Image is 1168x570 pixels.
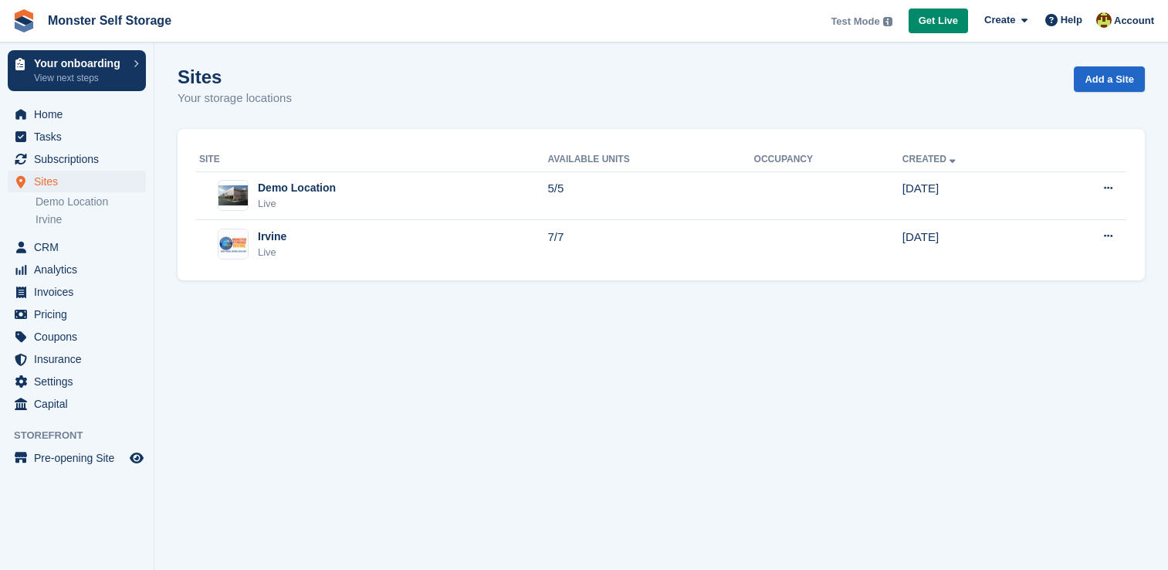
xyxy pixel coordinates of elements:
th: Occupancy [754,148,902,172]
a: menu [8,447,146,469]
span: Coupons [34,326,127,348]
td: 5/5 [547,171,753,220]
span: Test Mode [831,14,879,29]
td: [DATE] [902,220,1044,268]
p: Your storage locations [178,90,292,107]
p: View next steps [34,71,126,85]
span: Help [1061,12,1082,28]
img: stora-icon-8386f47178a22dfd0bd8f6a31ec36ba5ce8667c1dd55bd0f319d3a0aa187defe.svg [12,9,36,32]
span: Settings [34,371,127,392]
td: 7/7 [547,220,753,268]
span: Home [34,103,127,125]
span: Storefront [14,428,154,443]
span: Subscriptions [34,148,127,170]
a: menu [8,281,146,303]
span: Capital [34,393,127,415]
div: Live [258,245,286,260]
span: Create [984,12,1015,28]
a: Created [902,154,959,165]
span: Tasks [34,126,127,148]
a: menu [8,326,146,348]
span: Sites [34,171,127,192]
a: Monster Self Storage [42,8,178,33]
img: Image of Irvine site [218,229,248,259]
a: Get Live [909,8,968,34]
span: Analytics [34,259,127,280]
p: Your onboarding [34,58,126,69]
a: Irvine [36,212,146,227]
span: Insurance [34,348,127,370]
a: Add a Site [1074,66,1145,92]
span: Invoices [34,281,127,303]
a: menu [8,259,146,280]
a: menu [8,171,146,192]
h1: Sites [178,66,292,87]
a: menu [8,304,146,325]
span: Get Live [919,13,958,29]
td: [DATE] [902,171,1044,220]
span: Pre-opening Site [34,447,127,469]
a: menu [8,236,146,258]
a: menu [8,393,146,415]
a: Preview store [127,449,146,467]
img: Image of Demo Location site [218,185,248,205]
div: Irvine [258,229,286,245]
span: CRM [34,236,127,258]
img: Kurun Sangha [1096,12,1112,28]
div: Live [258,196,336,212]
a: Your onboarding View next steps [8,50,146,91]
span: Account [1114,13,1154,29]
a: menu [8,126,146,148]
a: menu [8,348,146,370]
th: Site [196,148,547,172]
span: Pricing [34,304,127,325]
a: menu [8,371,146,392]
a: menu [8,103,146,125]
th: Available Units [547,148,753,172]
div: Demo Location [258,180,336,196]
a: Demo Location [36,195,146,209]
img: icon-info-grey-7440780725fd019a000dd9b08b2336e03edf1995a4989e88bcd33f0948082b44.svg [883,17,892,26]
a: menu [8,148,146,170]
